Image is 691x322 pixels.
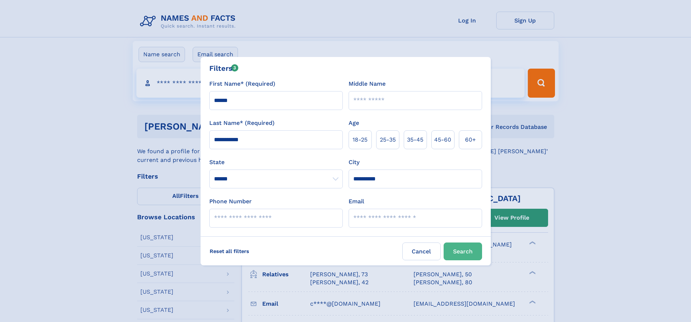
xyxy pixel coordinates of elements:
label: Last Name* (Required) [209,119,275,127]
span: 18‑25 [353,135,367,144]
label: Middle Name [349,80,386,88]
label: Phone Number [209,197,252,206]
span: 25‑35 [380,135,396,144]
span: 45‑60 [434,135,451,144]
label: State [209,158,343,167]
label: Reset all filters [205,242,254,260]
span: 60+ [465,135,476,144]
label: Email [349,197,364,206]
label: City [349,158,359,167]
span: 35‑45 [407,135,423,144]
label: First Name* (Required) [209,80,275,88]
button: Search [444,242,482,260]
label: Age [349,119,359,127]
div: Filters [209,63,239,74]
label: Cancel [402,242,441,260]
